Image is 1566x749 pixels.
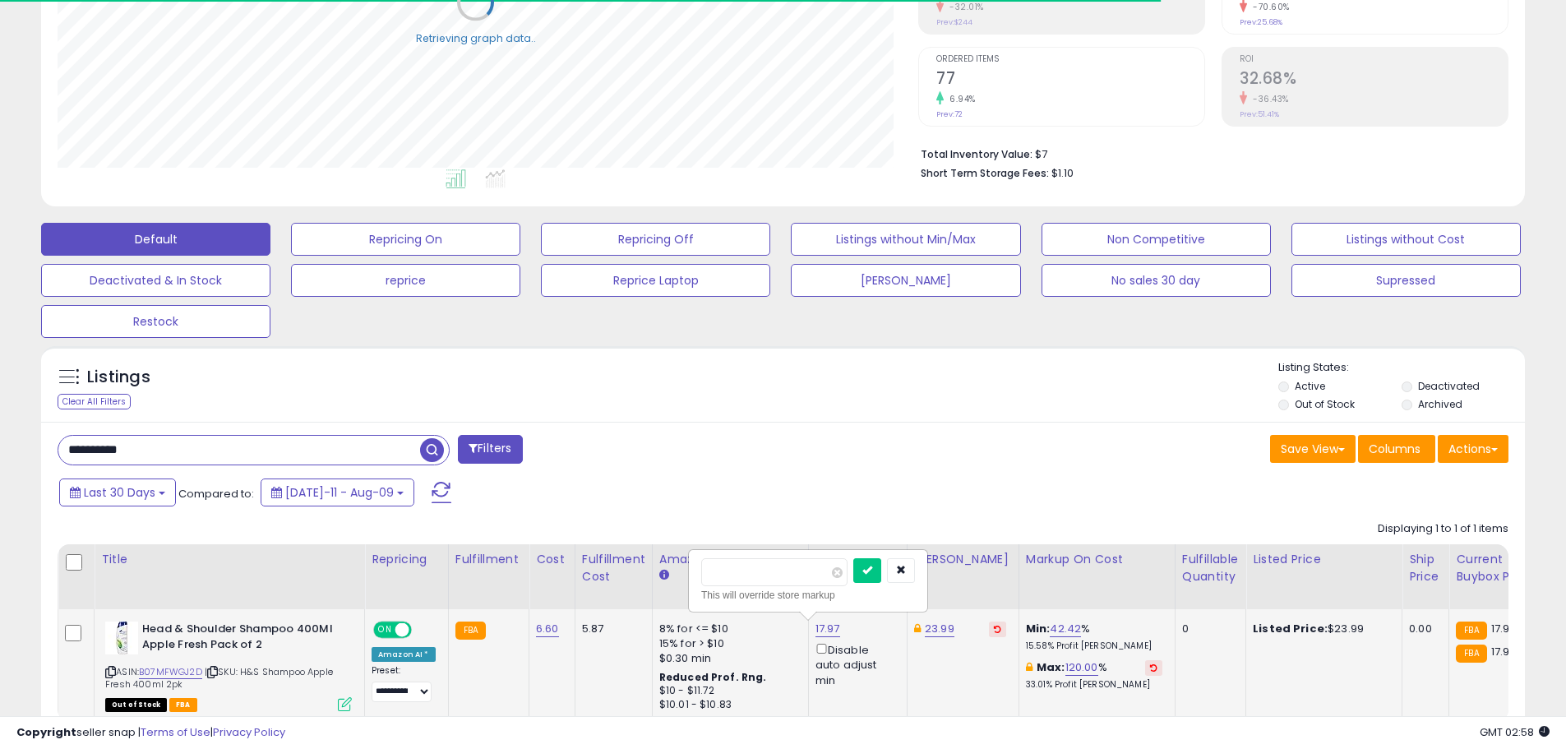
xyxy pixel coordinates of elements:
[1418,379,1480,393] label: Deactivated
[1456,645,1486,663] small: FBA
[455,622,486,640] small: FBA
[1409,551,1442,585] div: Ship Price
[105,622,352,710] div: ASIN:
[659,684,796,698] div: $10 - $11.72
[1026,621,1051,636] b: Min:
[409,623,436,637] span: OFF
[142,622,342,656] b: Head & Shoulder Shampoo 400Ml Apple Fresh Pack of 2
[541,223,770,256] button: Repricing Off
[1026,660,1162,691] div: %
[1291,223,1521,256] button: Listings without Cost
[213,724,285,740] a: Privacy Policy
[105,698,167,712] span: All listings that are currently out of stock and unavailable for purchase on Amazon
[101,551,358,568] div: Title
[372,665,436,702] div: Preset:
[925,621,954,637] a: 23.99
[291,223,520,256] button: Repricing On
[178,486,254,502] span: Compared to:
[1456,622,1486,640] small: FBA
[659,568,669,583] small: Amazon Fees.
[1042,223,1271,256] button: Non Competitive
[1065,659,1098,676] a: 120.00
[1253,551,1395,568] div: Listed Price
[1182,622,1233,636] div: 0
[1369,441,1420,457] span: Columns
[944,93,976,105] small: 6.94%
[914,551,1012,568] div: [PERSON_NAME]
[921,166,1049,180] b: Short Term Storage Fees:
[41,305,270,338] button: Restock
[659,698,796,712] div: $10.01 - $10.83
[1358,435,1435,463] button: Columns
[59,479,176,506] button: Last 30 Days
[261,479,414,506] button: [DATE]-11 - Aug-09
[58,394,131,409] div: Clear All Filters
[944,1,984,13] small: -32.01%
[41,264,270,297] button: Deactivated & In Stock
[1240,109,1279,119] small: Prev: 51.41%
[815,640,894,688] div: Disable auto adjust min
[1037,659,1065,675] b: Max:
[659,551,801,568] div: Amazon Fees
[16,725,285,741] div: seller snap | |
[791,223,1020,256] button: Listings without Min/Max
[1240,55,1508,64] span: ROI
[141,724,210,740] a: Terms of Use
[1270,435,1356,463] button: Save View
[41,223,270,256] button: Default
[921,147,1032,161] b: Total Inventory Value:
[372,647,436,662] div: Amazon AI *
[1480,724,1550,740] span: 2025-09-9 02:58 GMT
[582,622,640,636] div: 5.87
[1253,622,1389,636] div: $23.99
[139,665,202,679] a: B07MFWGJ2D
[536,621,559,637] a: 6.60
[659,651,796,666] div: $0.30 min
[1026,640,1162,652] p: 15.58% Profit [PERSON_NAME]
[1240,69,1508,91] h2: 32.68%
[1247,1,1290,13] small: -70.60%
[1491,621,1516,636] span: 17.97
[375,623,395,637] span: ON
[659,622,796,636] div: 8% for <= $10
[1491,644,1516,659] span: 17.97
[936,55,1204,64] span: Ordered Items
[936,69,1204,91] h2: 77
[1042,264,1271,297] button: No sales 30 day
[541,264,770,297] button: Reprice Laptop
[105,665,333,690] span: | SKU: H&S Shampoo Apple Fresh 400ml 2pk
[1019,544,1175,609] th: The percentage added to the cost of goods (COGS) that forms the calculator for Min & Max prices.
[416,30,536,45] div: Retrieving graph data..
[1418,397,1462,411] label: Archived
[1409,622,1436,636] div: 0.00
[1438,435,1508,463] button: Actions
[1026,551,1168,568] div: Markup on Cost
[536,551,568,568] div: Cost
[582,551,645,585] div: Fulfillment Cost
[84,484,155,501] span: Last 30 Days
[372,551,441,568] div: Repricing
[815,621,840,637] a: 17.97
[169,698,197,712] span: FBA
[701,587,915,603] div: This will override store markup
[458,435,522,464] button: Filters
[291,264,520,297] button: reprice
[1240,17,1282,27] small: Prev: 25.68%
[921,143,1496,163] li: $7
[285,484,394,501] span: [DATE]-11 - Aug-09
[1456,551,1541,585] div: Current Buybox Price
[936,109,963,119] small: Prev: 72
[1295,397,1355,411] label: Out of Stock
[1247,93,1289,105] small: -36.43%
[936,17,972,27] small: Prev: $244
[659,636,796,651] div: 15% for > $10
[1295,379,1325,393] label: Active
[105,622,138,654] img: 41rGRbkVoFL._SL40_.jpg
[1291,264,1521,297] button: Supressed
[1026,622,1162,652] div: %
[16,724,76,740] strong: Copyright
[659,670,767,684] b: Reduced Prof. Rng.
[1026,679,1162,691] p: 33.01% Profit [PERSON_NAME]
[1051,165,1074,181] span: $1.10
[1253,621,1328,636] b: Listed Price:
